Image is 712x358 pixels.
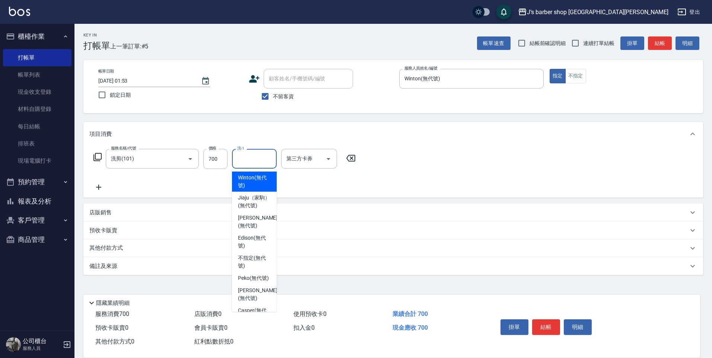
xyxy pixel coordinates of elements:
[9,7,30,16] img: Logo
[564,319,592,335] button: 明細
[404,65,437,71] label: 服務人員姓名/編號
[238,234,271,250] span: Edison (無代號)
[89,262,117,270] p: 備註及來源
[392,324,428,331] span: 現金應收 700
[83,33,110,38] h2: Key In
[23,338,61,345] h5: 公司櫃台
[3,118,71,135] a: 每日結帳
[89,130,112,138] p: 項目消費
[194,324,228,331] span: 會員卡販賣 0
[322,153,334,165] button: Open
[565,69,586,83] button: 不指定
[293,310,327,317] span: 使用預收卡 0
[95,310,129,317] span: 服務消費 700
[194,338,233,345] span: 紅利點數折抵 0
[83,122,703,146] div: 項目消費
[83,257,703,275] div: 備註及來源
[3,172,71,192] button: 預約管理
[3,49,71,66] a: 打帳單
[83,204,703,221] div: 店販銷售
[532,319,560,335] button: 結帳
[96,299,130,307] p: 隱藏業績明細
[238,254,271,270] span: 不指定 (無代號)
[95,324,128,331] span: 預收卡販賣 0
[3,192,71,211] button: 報表及分析
[111,146,136,151] label: 服務名稱/代號
[98,68,114,74] label: 帳單日期
[3,230,71,249] button: 商品管理
[209,146,216,151] label: 價格
[3,135,71,152] a: 排班表
[550,69,566,83] button: 指定
[83,239,703,257] div: 其他付款方式
[3,100,71,118] a: 材料自購登錄
[477,36,511,50] button: 帳單速查
[3,66,71,83] a: 帳單列表
[89,244,127,252] p: 其他付款方式
[98,75,194,87] input: YYYY/MM/DD hh:mm
[83,221,703,239] div: 預收卡販賣
[3,211,71,230] button: 客戶管理
[110,91,131,99] span: 鎖定日期
[238,274,269,282] span: Peko (無代號)
[197,72,214,90] button: Choose date, selected date is 2025-08-22
[3,152,71,169] a: 現場電腦打卡
[496,4,511,19] button: save
[392,310,428,317] span: 業績合計 700
[184,153,196,165] button: Open
[3,83,71,100] a: 現金收支登錄
[500,319,528,335] button: 掛單
[89,227,117,234] p: 預收卡販賣
[237,146,244,151] label: 洗-1
[515,4,671,20] button: J’s barber shop [GEOGRAPHIC_DATA][PERSON_NAME]
[273,93,294,100] span: 不留客資
[238,194,271,210] span: Jiaju（家駒） (無代號)
[620,36,644,50] button: 掛單
[95,338,134,345] span: 其他付款方式 0
[238,214,277,230] span: [PERSON_NAME] (無代號)
[3,27,71,46] button: 櫃檯作業
[23,345,61,352] p: 服務人員
[238,287,277,302] span: [PERSON_NAME] (無代號)
[194,310,222,317] span: 店販消費 0
[89,209,112,217] p: 店販銷售
[238,307,271,322] span: Casper (無代號)
[83,41,110,51] h3: 打帳單
[6,337,21,352] img: Person
[527,7,668,17] div: J’s barber shop [GEOGRAPHIC_DATA][PERSON_NAME]
[238,174,271,189] span: Winton (無代號)
[530,39,566,47] span: 結帳前確認明細
[674,5,703,19] button: 登出
[676,36,699,50] button: 明細
[293,324,315,331] span: 扣入金 0
[110,42,149,51] span: 上一筆訂單:#5
[648,36,672,50] button: 結帳
[583,39,614,47] span: 連續打單結帳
